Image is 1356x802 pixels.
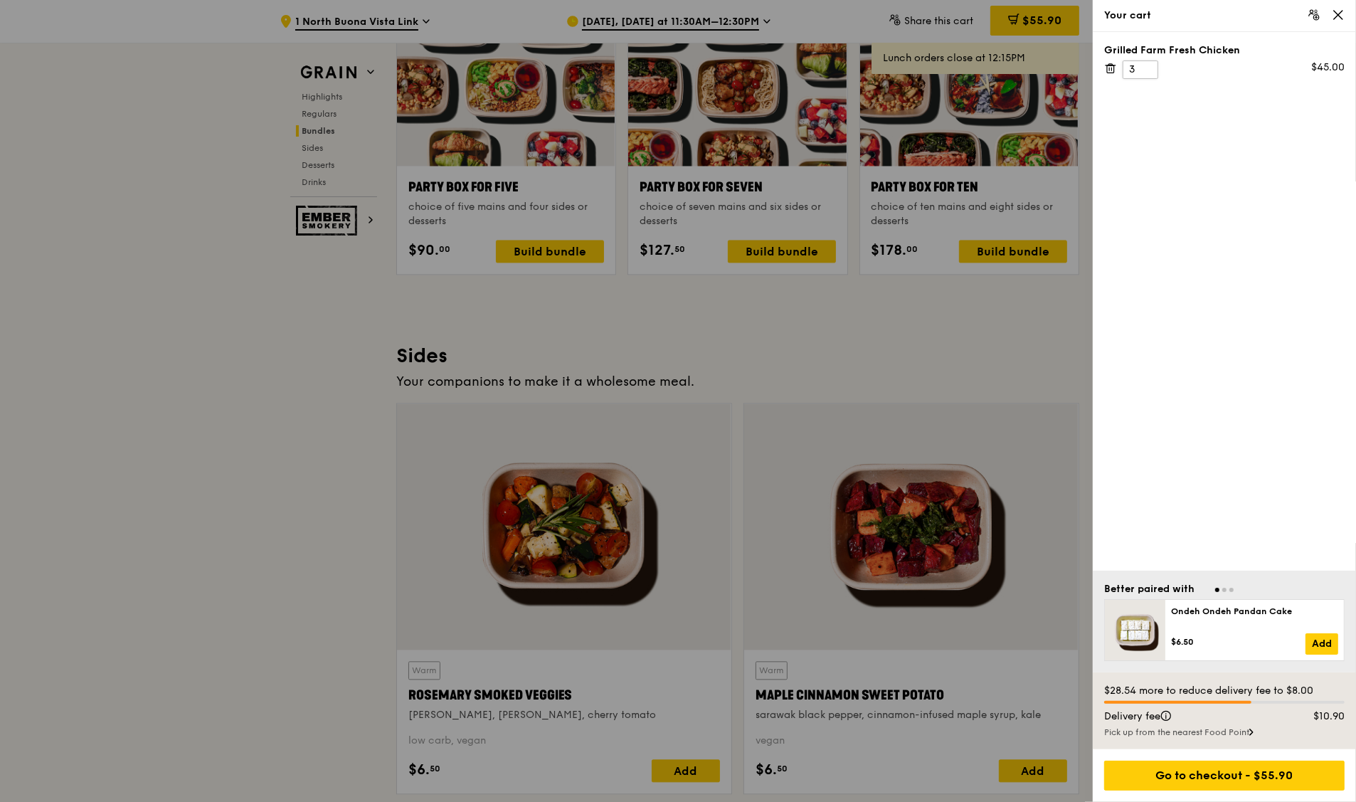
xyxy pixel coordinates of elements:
[1229,588,1234,592] span: Go to slide 3
[1171,606,1338,617] div: Ondeh Ondeh Pandan Cake
[1289,709,1354,724] div: $10.90
[1104,582,1195,596] div: Better paired with
[1104,43,1345,58] div: Grilled Farm Fresh Chicken
[1104,727,1345,738] div: Pick up from the nearest Food Point
[1096,709,1289,724] div: Delivery fee
[1222,588,1227,592] span: Go to slide 2
[1104,684,1345,698] div: $28.54 more to reduce delivery fee to $8.00
[1311,60,1345,75] div: $45.00
[1215,588,1219,592] span: Go to slide 1
[1104,761,1345,791] div: Go to checkout - $55.90
[1104,9,1345,23] div: Your cart
[1305,633,1338,655] a: Add
[1171,636,1305,648] div: $6.50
